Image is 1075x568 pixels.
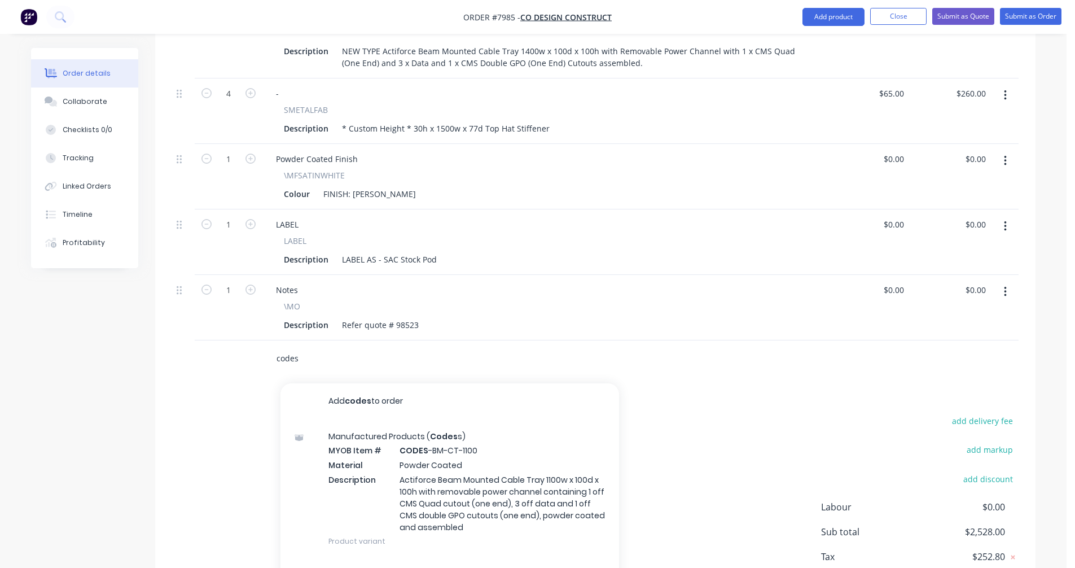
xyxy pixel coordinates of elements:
[63,153,94,163] div: Tracking
[802,8,865,26] button: Add product
[63,97,107,107] div: Collaborate
[31,229,138,257] button: Profitability
[63,125,112,135] div: Checklists 0/0
[63,238,105,248] div: Profitability
[284,104,328,116] span: SMETALFAB
[31,200,138,229] button: Timeline
[63,209,93,220] div: Timeline
[267,85,288,102] div: -
[337,251,441,268] div: LABEL AS - SAC Stock Pod
[284,169,345,181] span: \MFSATINWHITE
[946,413,1019,429] button: add delivery fee
[319,186,420,202] div: FINISH: [PERSON_NAME]
[922,550,1005,563] span: $252.80
[821,550,922,563] span: Tax
[267,216,308,233] div: LABEL
[31,88,138,116] button: Collaborate
[932,8,994,25] button: Submit as Quote
[63,68,111,78] div: Order details
[280,383,619,420] button: Addcodesto order
[31,144,138,172] button: Tracking
[960,442,1019,457] button: add markup
[279,120,333,137] div: Description
[821,500,922,514] span: Labour
[279,251,333,268] div: Description
[284,235,306,247] span: LABEL
[276,347,502,370] input: Start typing to add a product...
[922,500,1005,514] span: $0.00
[337,43,805,71] div: NEW TYPE Actiforce Beam Mounted Cable Tray 1400w x 100d x 100h with Removable Power Channel with ...
[31,116,138,144] button: Checklists 0/0
[63,181,111,191] div: Linked Orders
[520,12,612,23] a: Co Design Construct
[267,151,367,167] div: Powder Coated Finish
[922,525,1005,539] span: $2,528.00
[463,12,520,23] span: Order #7985 -
[31,172,138,200] button: Linked Orders
[337,317,423,333] div: Refer quote # 98523
[279,186,314,202] div: Colour
[337,120,554,137] div: * Custom Height * 30h x 1500w x 77d Top Hat Stiffener
[267,282,307,298] div: Notes
[1000,8,1061,25] button: Submit as Order
[284,300,300,312] span: \MO
[31,59,138,88] button: Order details
[279,317,333,333] div: Description
[279,43,333,59] div: Description
[957,471,1019,486] button: add discount
[821,525,922,539] span: Sub total
[20,8,37,25] img: Factory
[870,8,927,25] button: Close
